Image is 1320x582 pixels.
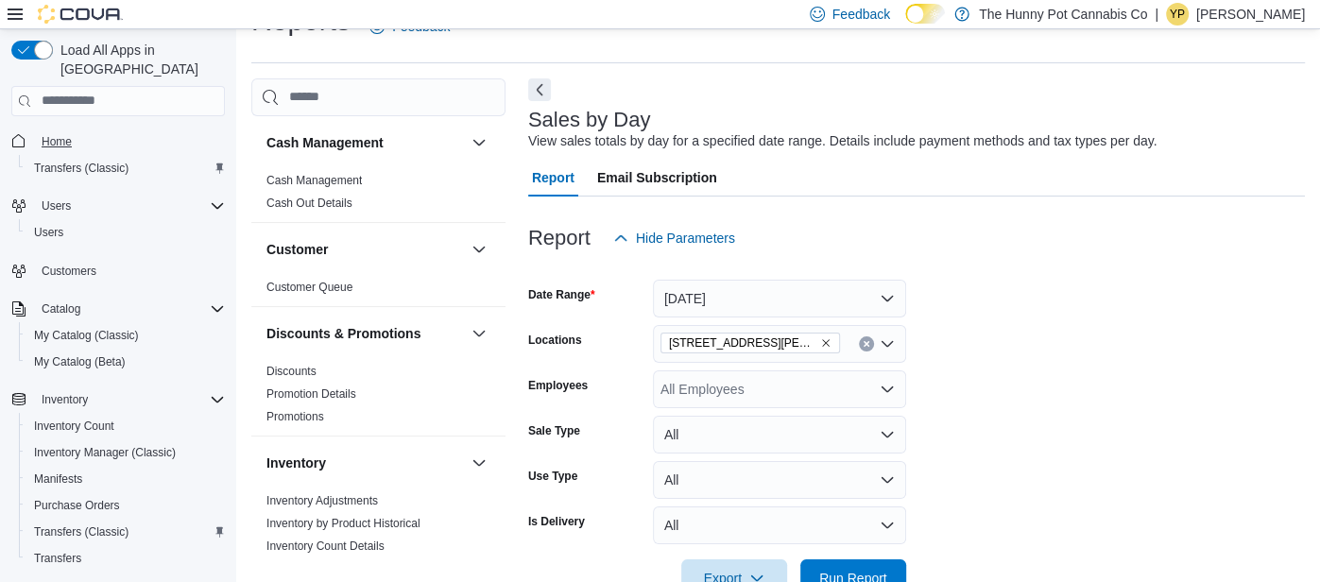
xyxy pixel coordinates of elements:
[528,378,588,393] label: Employees
[19,349,232,375] button: My Catalog (Beta)
[4,193,232,219] button: Users
[26,494,225,517] span: Purchase Orders
[266,196,352,211] span: Cash Out Details
[26,415,225,437] span: Inventory Count
[266,173,362,188] span: Cash Management
[42,134,72,149] span: Home
[26,521,225,543] span: Transfers (Classic)
[34,195,78,217] button: Users
[34,354,126,369] span: My Catalog (Beta)
[528,423,580,438] label: Sale Type
[19,439,232,466] button: Inventory Manager (Classic)
[266,387,356,401] a: Promotion Details
[266,410,324,423] a: Promotions
[26,351,225,373] span: My Catalog (Beta)
[4,386,232,413] button: Inventory
[34,298,225,320] span: Catalog
[528,287,595,302] label: Date Range
[266,493,378,508] span: Inventory Adjustments
[42,392,88,407] span: Inventory
[528,78,551,101] button: Next
[26,324,146,347] a: My Catalog (Classic)
[38,5,123,24] img: Cova
[26,415,122,437] a: Inventory Count
[880,336,895,351] button: Open list of options
[26,221,71,244] a: Users
[820,337,831,349] button: Remove 1899 Brock Rd from selection in this group
[905,4,945,24] input: Dark Mode
[26,468,225,490] span: Manifests
[34,130,79,153] a: Home
[266,539,385,553] a: Inventory Count Details
[468,238,490,261] button: Customer
[26,547,89,570] a: Transfers
[34,471,82,487] span: Manifests
[1166,3,1189,26] div: Yomatie Persaud
[34,259,225,282] span: Customers
[26,547,225,570] span: Transfers
[266,240,464,259] button: Customer
[528,469,577,484] label: Use Type
[34,225,63,240] span: Users
[19,545,232,572] button: Transfers
[266,539,385,554] span: Inventory Count Details
[34,328,139,343] span: My Catalog (Classic)
[26,157,136,180] a: Transfers (Classic)
[266,197,352,210] a: Cash Out Details
[266,174,362,187] a: Cash Management
[1170,3,1185,26] span: YP
[42,301,80,317] span: Catalog
[653,416,906,454] button: All
[266,324,420,343] h3: Discounts & Promotions
[266,516,420,531] span: Inventory by Product Historical
[653,461,906,499] button: All
[34,129,225,153] span: Home
[42,264,96,279] span: Customers
[26,468,90,490] a: Manifests
[34,388,95,411] button: Inventory
[653,506,906,544] button: All
[606,219,743,257] button: Hide Parameters
[34,498,120,513] span: Purchase Orders
[34,195,225,217] span: Users
[266,386,356,402] span: Promotion Details
[19,413,232,439] button: Inventory Count
[251,276,506,306] div: Customer
[266,364,317,379] span: Discounts
[1196,3,1305,26] p: [PERSON_NAME]
[266,240,328,259] h3: Customer
[4,296,232,322] button: Catalog
[266,281,352,294] a: Customer Queue
[42,198,71,214] span: Users
[468,131,490,154] button: Cash Management
[266,280,352,295] span: Customer Queue
[532,159,574,197] span: Report
[26,221,225,244] span: Users
[26,324,225,347] span: My Catalog (Classic)
[19,219,232,246] button: Users
[34,298,88,320] button: Catalog
[266,494,378,507] a: Inventory Adjustments
[669,334,816,352] span: [STREET_ADDRESS][PERSON_NAME]
[26,157,225,180] span: Transfers (Classic)
[19,466,232,492] button: Manifests
[528,514,585,529] label: Is Delivery
[266,454,464,472] button: Inventory
[528,333,582,348] label: Locations
[653,280,906,317] button: [DATE]
[266,517,420,530] a: Inventory by Product Historical
[26,521,136,543] a: Transfers (Classic)
[832,5,890,24] span: Feedback
[266,324,464,343] button: Discounts & Promotions
[979,3,1147,26] p: The Hunny Pot Cannabis Co
[528,227,591,249] h3: Report
[1155,3,1158,26] p: |
[266,454,326,472] h3: Inventory
[19,519,232,545] button: Transfers (Classic)
[34,388,225,411] span: Inventory
[19,322,232,349] button: My Catalog (Classic)
[4,128,232,155] button: Home
[528,131,1157,151] div: View sales totals by day for a specified date range. Details include payment methods and tax type...
[528,109,651,131] h3: Sales by Day
[251,360,506,436] div: Discounts & Promotions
